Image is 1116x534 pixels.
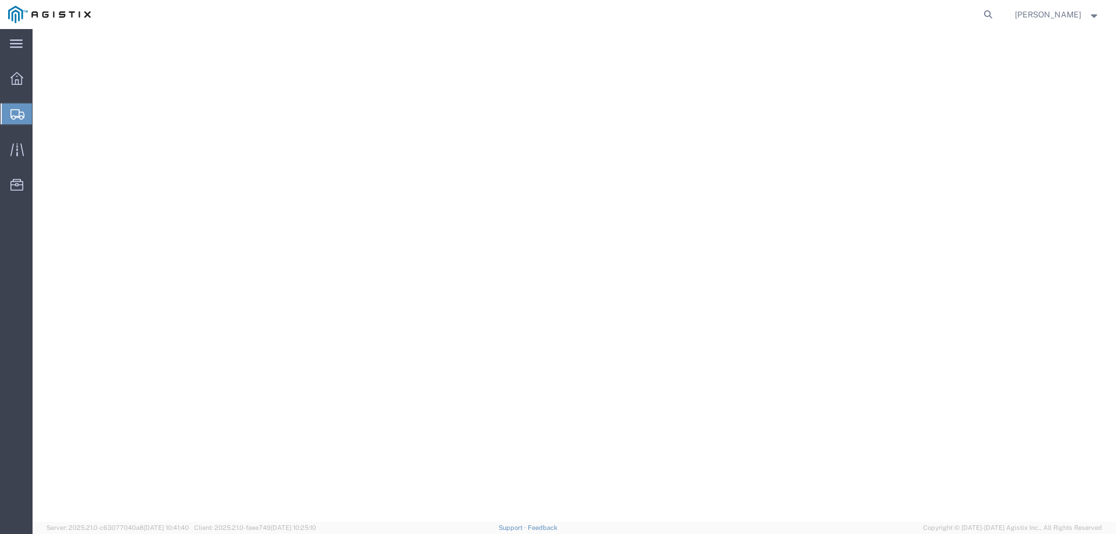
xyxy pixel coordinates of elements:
span: [DATE] 10:41:40 [144,524,189,531]
span: Client: 2025.21.0-faee749 [194,524,316,531]
a: Feedback [528,524,557,531]
button: [PERSON_NAME] [1014,8,1100,21]
span: Jesse Jordan [1015,8,1081,21]
a: Support [499,524,528,531]
span: Server: 2025.21.0-c63077040a8 [46,524,189,531]
iframe: FS Legacy Container [33,29,1116,522]
span: [DATE] 10:25:10 [271,524,316,531]
img: logo [8,6,91,23]
span: Copyright © [DATE]-[DATE] Agistix Inc., All Rights Reserved [923,523,1102,533]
